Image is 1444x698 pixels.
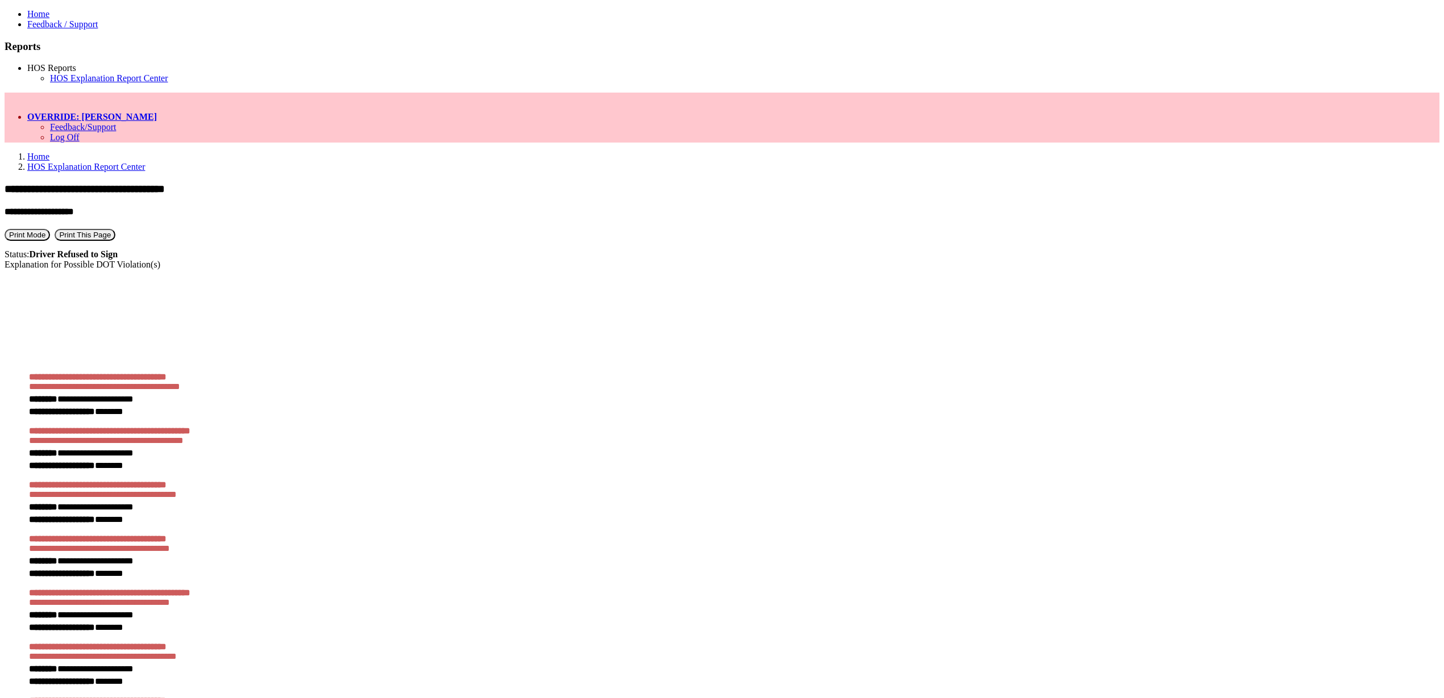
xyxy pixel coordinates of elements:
[30,249,118,259] strong: Driver Refused to Sign
[5,260,1439,270] div: Explanation for Possible DOT Violation(s)
[50,73,168,83] a: HOS Explanation Report Center
[50,122,116,132] a: Feedback/Support
[27,19,98,29] a: Feedback / Support
[5,40,1439,53] h3: Reports
[27,112,157,122] a: OVERRIDE: [PERSON_NAME]
[27,162,145,172] a: HOS Explanation Report Center
[50,132,80,142] a: Log Off
[27,152,49,161] a: Home
[55,229,115,241] button: Print This Page
[27,63,76,73] a: HOS Reports
[27,9,49,19] a: Home
[5,249,1439,260] div: Status:
[5,229,50,241] button: Print Mode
